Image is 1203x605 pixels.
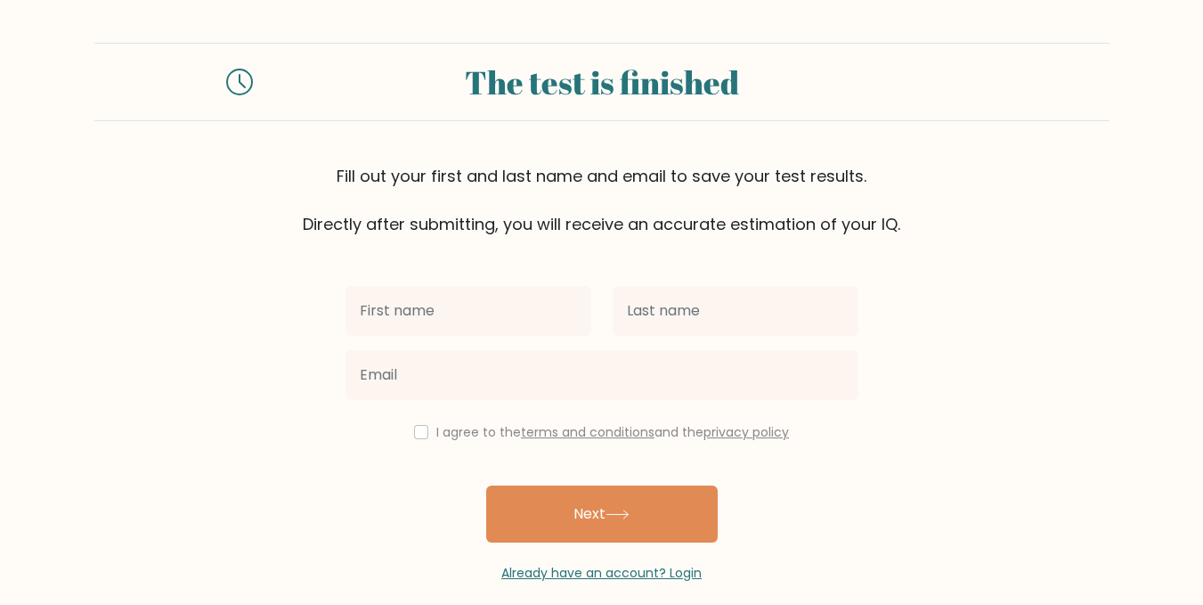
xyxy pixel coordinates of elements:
a: privacy policy [703,423,789,441]
button: Next [486,486,718,543]
input: First name [345,286,591,336]
input: Email [345,350,858,400]
div: Fill out your first and last name and email to save your test results. Directly after submitting,... [94,164,1110,236]
div: The test is finished [274,58,930,106]
label: I agree to the and the [436,423,789,441]
input: Last name [613,286,858,336]
a: terms and conditions [521,423,654,441]
a: Already have an account? Login [501,564,702,582]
